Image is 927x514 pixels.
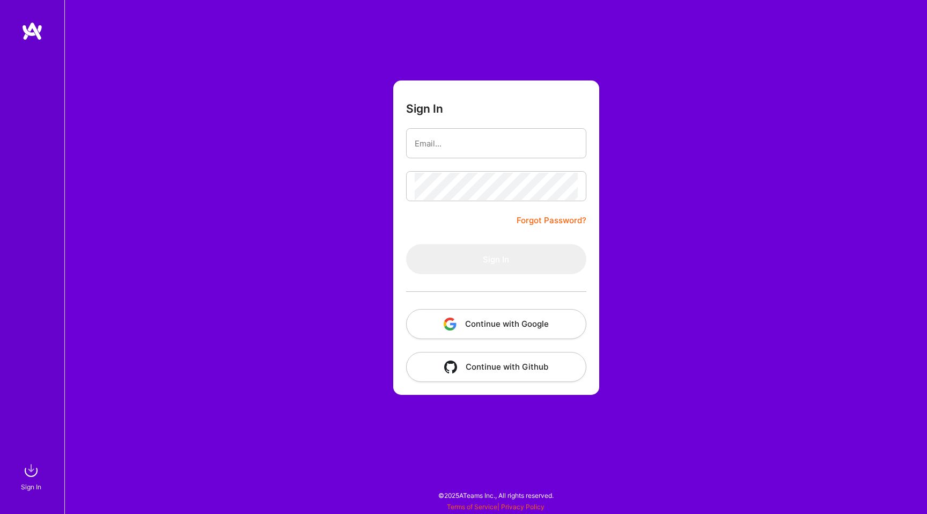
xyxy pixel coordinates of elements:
[415,130,578,157] input: Email...
[447,503,545,511] span: |
[447,503,497,511] a: Terms of Service
[64,482,927,509] div: © 2025 ATeams Inc., All rights reserved.
[406,102,443,115] h3: Sign In
[21,481,41,493] div: Sign In
[444,318,457,331] img: icon
[406,244,586,274] button: Sign In
[23,460,42,493] a: sign inSign In
[517,214,586,227] a: Forgot Password?
[501,503,545,511] a: Privacy Policy
[21,21,43,41] img: logo
[444,361,457,373] img: icon
[406,309,586,339] button: Continue with Google
[406,352,586,382] button: Continue with Github
[20,460,42,481] img: sign in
